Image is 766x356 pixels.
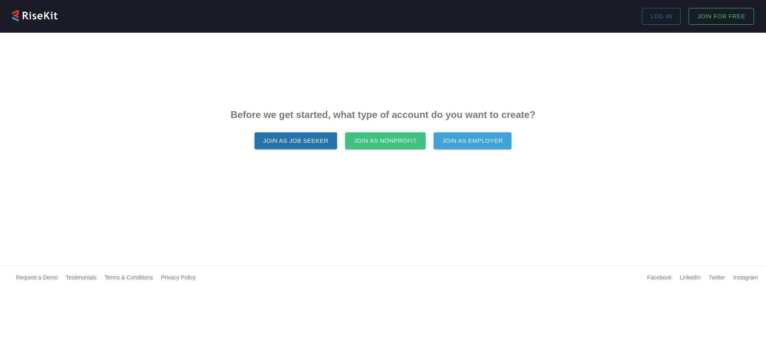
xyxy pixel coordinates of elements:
[647,274,671,281] a: Facebook
[12,10,57,22] img: Risekit Logo
[709,274,725,281] a: Twitter
[105,274,153,281] a: Terms & Conditions
[680,274,701,281] a: LinkedIn
[651,11,672,22] span: Log in
[16,274,58,281] a: Request a Demo
[442,136,503,146] span: Join as Employer
[255,132,338,149] button: Join as Job Seeker
[733,274,758,281] a: Instagram
[697,11,745,22] span: Join for FREE
[66,274,97,281] a: Testimonials
[263,136,329,146] span: Join as Job Seeker
[161,274,195,281] a: Privacy Policy
[345,132,425,149] button: Join as Nonprofit
[10,109,756,120] h2: Before we get started, what type of account do you want to create?
[642,8,681,25] button: Log in
[689,8,754,25] button: Join for FREE
[354,136,417,146] span: Join as Nonprofit
[12,8,57,25] a: Risekit Logo
[434,132,512,149] button: Join as Employer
